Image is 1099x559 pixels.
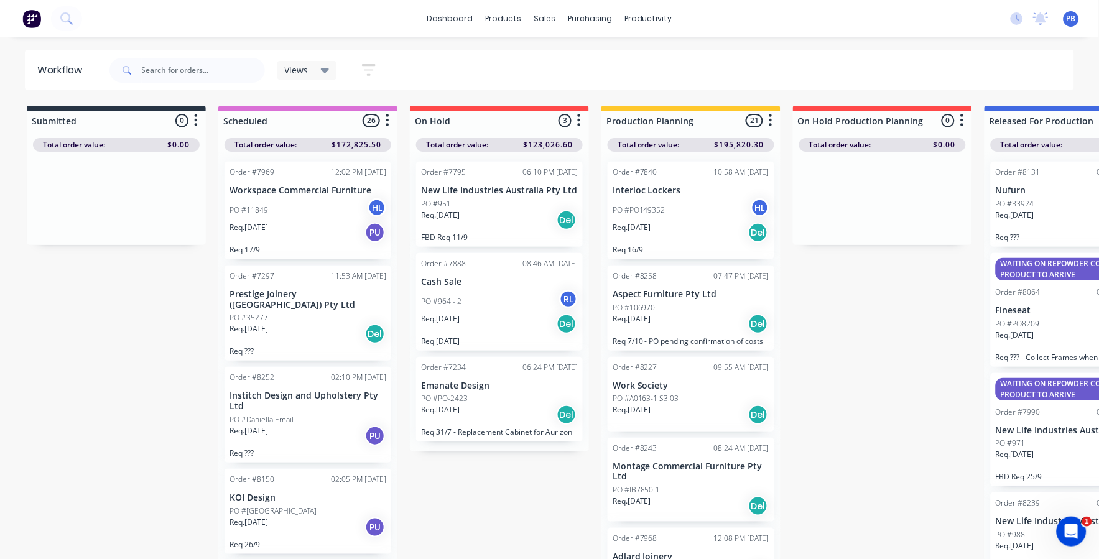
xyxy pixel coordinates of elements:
[748,223,768,243] div: Del
[608,266,774,351] div: Order #825807:47 PM [DATE]Aspect Furniture Pty LtdPO #106970Req.[DATE]DelReq 7/10 - PO pending co...
[22,9,41,28] img: Factory
[715,139,764,150] span: $195,820.30
[559,290,578,308] div: RL
[421,381,578,391] p: Emanate Design
[613,393,679,404] p: PO #A0163-1 S3.03
[365,517,385,537] div: PU
[479,9,527,28] div: products
[522,258,578,269] div: 08:46 AM [DATE]
[613,362,657,373] div: Order #8227
[426,139,488,150] span: Total order value:
[225,367,391,463] div: Order #825202:10 PM [DATE]Institch Design and Upholstery Pty LtdPO #Daniella EmailReq.[DATE]PUReq...
[996,497,1041,509] div: Order #8239
[230,312,268,323] p: PO #35277
[43,139,105,150] span: Total order value:
[613,533,657,544] div: Order #7968
[618,9,679,28] div: productivity
[230,506,317,517] p: PO #[GEOGRAPHIC_DATA]
[230,270,274,282] div: Order #7297
[613,245,769,254] p: Req 16/9
[613,461,769,483] p: Montage Commercial Furniture Pty Ltd
[421,313,460,325] p: Req. [DATE]
[714,362,769,373] div: 09:55 AM [DATE]
[613,167,657,178] div: Order #7840
[996,198,1034,210] p: PO #33924
[421,296,461,307] p: PO #964 - 2
[230,474,274,485] div: Order #8150
[613,496,651,507] p: Req. [DATE]
[522,167,578,178] div: 06:10 PM [DATE]
[230,372,274,383] div: Order #8252
[230,205,268,216] p: PO #11849
[934,139,956,150] span: $0.00
[613,185,769,196] p: Interloc Lockers
[1001,139,1063,150] span: Total order value:
[421,233,578,242] p: FBD Req 11/9
[421,404,460,415] p: Req. [DATE]
[1057,517,1087,547] iframe: Intercom live chat
[613,484,661,496] p: PO #IB7850-1
[230,222,268,233] p: Req. [DATE]
[225,162,391,259] div: Order #796912:02 PM [DATE]Workspace Commercial FurniturePO #11849HLReq.[DATE]PUReq 17/9
[527,9,562,28] div: sales
[421,393,468,404] p: PO #PO-2423
[748,405,768,425] div: Del
[225,469,391,554] div: Order #815002:05 PM [DATE]KOI DesignPO #[GEOGRAPHIC_DATA]Req.[DATE]PUReq 26/9
[142,58,265,83] input: Search for orders...
[230,448,386,458] p: Req ???
[523,139,573,150] span: $123,026.60
[996,330,1034,341] p: Req. [DATE]
[421,362,466,373] div: Order #7234
[230,390,386,412] p: Institch Design and Upholstery Pty Ltd
[421,167,466,178] div: Order #7795
[608,438,774,522] div: Order #824308:24 AM [DATE]Montage Commercial Furniture Pty LtdPO #IB7850-1Req.[DATE]Del
[421,277,578,287] p: Cash Sale
[613,404,651,415] p: Req. [DATE]
[996,540,1034,552] p: Req. [DATE]
[365,426,385,446] div: PU
[809,139,871,150] span: Total order value:
[748,314,768,334] div: Del
[557,314,577,334] div: Del
[714,270,769,282] div: 07:47 PM [DATE]
[557,210,577,230] div: Del
[996,449,1034,460] p: Req. [DATE]
[751,198,769,217] div: HL
[608,357,774,432] div: Order #822709:55 AM [DATE]Work SocietyPO #A0163-1 S3.03Req.[DATE]Del
[714,533,769,544] div: 12:08 PM [DATE]
[230,492,386,503] p: KOI Design
[230,185,386,196] p: Workspace Commercial Furniture
[996,438,1026,449] p: PO #971
[1067,13,1076,24] span: PB
[608,162,774,259] div: Order #784010:58 AM [DATE]Interloc LockersPO #PO149352HLReq.[DATE]DelReq 16/9
[331,372,386,383] div: 02:10 PM [DATE]
[332,139,381,150] span: $172,825.50
[996,287,1041,298] div: Order #8064
[613,313,651,325] p: Req. [DATE]
[613,381,769,391] p: Work Society
[996,318,1040,330] p: PO #PO8209
[368,198,386,217] div: HL
[562,9,618,28] div: purchasing
[331,270,386,282] div: 11:53 AM [DATE]
[230,323,268,335] p: Req. [DATE]
[613,289,769,300] p: Aspect Furniture Pty Ltd
[613,302,656,313] p: PO #106970
[714,167,769,178] div: 10:58 AM [DATE]
[365,324,385,344] div: Del
[230,245,386,254] p: Req 17/9
[331,474,386,485] div: 02:05 PM [DATE]
[230,289,386,310] p: Prestige Joinery ([GEOGRAPHIC_DATA]) Pty Ltd
[421,185,578,196] p: New Life Industries Australia Pty Ltd
[618,139,680,150] span: Total order value:
[996,529,1026,540] p: PO #988
[613,205,665,216] p: PO #PO149352
[996,167,1041,178] div: Order #8131
[416,253,583,351] div: Order #788808:46 AM [DATE]Cash SalePO #964 - 2RLReq.[DATE]DelReq [DATE]
[421,210,460,221] p: Req. [DATE]
[230,167,274,178] div: Order #7969
[421,336,578,346] p: Req [DATE]
[421,427,578,437] p: Req 31/7 - Replacement Cabinet for Aurizon
[1082,517,1092,527] span: 1
[557,405,577,425] div: Del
